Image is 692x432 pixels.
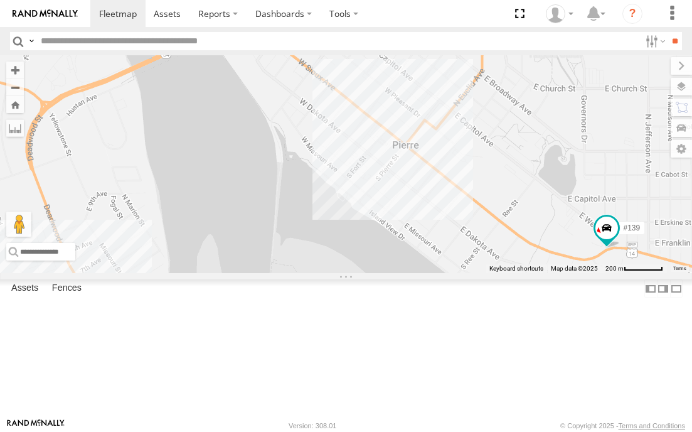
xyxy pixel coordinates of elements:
label: Measure [6,119,24,137]
label: Map Settings [671,140,692,158]
div: © Copyright 2025 - [560,422,685,429]
a: Terms (opens in new tab) [673,266,686,271]
a: Terms and Conditions [619,422,685,429]
a: Visit our Website [7,419,65,432]
button: Zoom in [6,62,24,78]
span: #139 [623,224,640,232]
label: Dock Summary Table to the Left [644,279,657,298]
button: Map Scale: 200 m per 59 pixels [602,264,667,273]
i: ? [622,4,642,24]
label: Dock Summary Table to the Right [657,279,669,298]
div: Version: 308.01 [289,422,336,429]
label: Assets [5,280,45,298]
span: 200 m [605,265,624,272]
label: Hide Summary Table [670,279,683,298]
button: Drag Pegman onto the map to open Street View [6,212,31,237]
span: Map data ©2025 [551,265,598,272]
img: rand-logo.svg [13,9,78,18]
label: Search Query [26,32,36,50]
label: Fences [46,280,88,298]
button: Zoom Home [6,96,24,113]
button: Zoom out [6,78,24,96]
div: Kale Urban [541,4,578,23]
label: Search Filter Options [641,32,668,50]
button: Keyboard shortcuts [489,264,543,273]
